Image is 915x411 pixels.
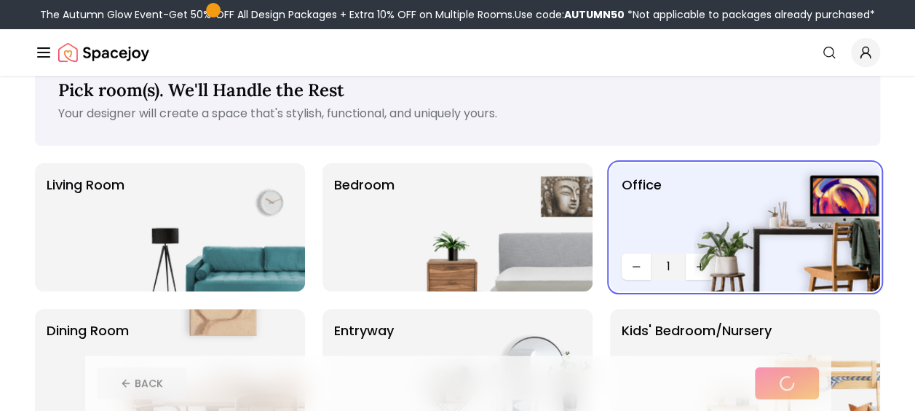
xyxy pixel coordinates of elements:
a: Spacejoy [58,38,149,67]
p: Bedroom [334,175,395,280]
button: Decrease quantity [622,254,651,280]
p: Living Room [47,175,124,280]
img: Spacejoy Logo [58,38,149,67]
div: The Autumn Glow Event-Get 50% OFF All Design Packages + Extra 10% OFF on Multiple Rooms. [40,7,875,22]
img: Office [694,163,880,291]
nav: Global [35,29,880,76]
img: Living Room [119,163,305,291]
button: Increase quantity [686,254,715,280]
p: Your designer will create a space that's stylish, functional, and uniquely yours. [58,105,857,122]
span: 1 [657,258,680,275]
span: Pick room(s). We'll Handle the Rest [58,79,344,101]
p: Office [622,175,662,248]
b: AUTUMN50 [564,7,625,22]
span: Use code: [515,7,625,22]
img: Bedroom [406,163,593,291]
span: *Not applicable to packages already purchased* [625,7,875,22]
